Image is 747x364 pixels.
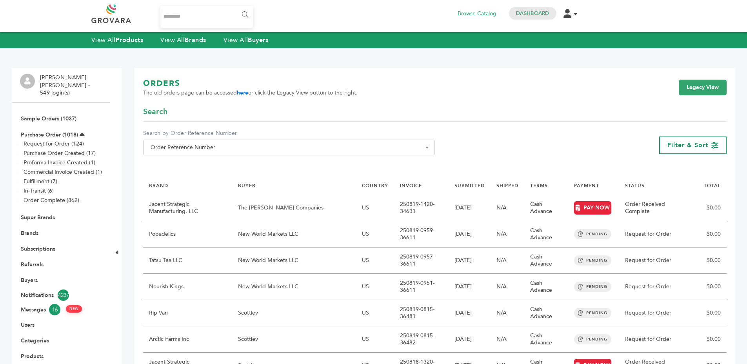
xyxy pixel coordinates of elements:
td: 250819-0951-36611 [394,274,449,300]
label: Search by Order Reference Number [143,129,435,137]
td: 250819-0815-36481 [394,300,449,326]
td: $0.00 [687,300,727,326]
td: [DATE] [449,195,491,221]
td: Arctic Farms Inc [143,326,232,353]
a: TERMS [530,182,548,189]
span: PENDING [574,255,611,266]
td: Tatsu Tea LLC [143,248,232,274]
td: Rip Van [143,300,232,326]
a: Messages16 NEW [21,304,101,315]
td: The [PERSON_NAME] Companies [232,195,356,221]
a: Purchase Order Created (17) [24,149,96,157]
a: Proforma Invoice Created (1) [24,159,95,166]
span: The old orders page can be accessed or click the Legacy View button to the right. [143,89,358,97]
td: N/A [491,300,524,326]
td: Scottlev [232,326,356,353]
td: $0.00 [687,195,727,221]
td: N/A [491,221,524,248]
td: Popadelics [143,221,232,248]
a: Brands [21,229,38,237]
td: $0.00 [687,326,727,353]
a: PAYMENT [574,182,599,189]
a: Browse Catalog [458,9,496,18]
h1: ORDERS [143,78,358,89]
a: Referrals [21,261,44,268]
td: Cash Advance [524,195,568,221]
td: US [356,300,394,326]
span: Order Reference Number [147,142,431,153]
td: US [356,326,394,353]
strong: Buyers [248,36,268,44]
td: 250819-1420-34631 [394,195,449,221]
td: Request for Order [619,326,687,353]
a: Request for Order (124) [24,140,84,147]
td: [DATE] [449,221,491,248]
td: N/A [491,326,524,353]
a: Users [21,321,35,329]
a: Buyers [21,277,38,284]
a: Fulfillment (7) [24,178,57,185]
span: PENDING [574,308,611,318]
td: [DATE] [449,300,491,326]
td: Cash Advance [524,300,568,326]
td: N/A [491,274,524,300]
td: Request for Order [619,300,687,326]
a: INVOICE [400,182,422,189]
td: New World Markets LLC [232,248,356,274]
a: TOTAL [704,182,721,189]
td: New World Markets LLC [232,274,356,300]
a: View AllBrands [160,36,206,44]
a: Dashboard [516,10,549,17]
span: NEW [66,305,82,313]
td: Cash Advance [524,221,568,248]
td: Jacent Strategic Manufacturing, LLC [143,195,232,221]
a: Order Complete (862) [24,197,79,204]
td: Scottlev [232,300,356,326]
span: PENDING [574,282,611,292]
a: Purchase Order (1018) [21,131,78,138]
span: Filter & Sort [667,141,708,149]
td: [DATE] [449,248,491,274]
strong: Products [116,36,143,44]
a: Legacy View [679,80,727,95]
td: Cash Advance [524,248,568,274]
strong: Brands [185,36,206,44]
img: profile.png [20,74,35,89]
a: Categories [21,337,49,344]
span: PENDING [574,229,611,239]
a: PAY NOW [574,201,611,215]
a: SUBMITTED [454,182,485,189]
a: BRAND [149,182,168,189]
td: $0.00 [687,221,727,248]
a: BUYER [238,182,256,189]
a: Super Brands [21,214,55,221]
td: 250819-0957-36611 [394,248,449,274]
td: US [356,195,394,221]
a: SHIPPED [496,182,518,189]
td: $0.00 [687,248,727,274]
span: Order Reference Number [143,140,435,155]
a: In-Transit (6) [24,187,54,195]
td: New World Markets LLC [232,221,356,248]
a: Commercial Invoice Created (1) [24,168,102,176]
td: 250819-0959-36611 [394,221,449,248]
span: PENDING [574,334,611,344]
a: Sample Orders (1037) [21,115,76,122]
input: Search... [160,6,253,28]
td: [DATE] [449,274,491,300]
span: 4237 [58,289,69,301]
a: Subscriptions [21,245,55,253]
td: Cash Advance [524,326,568,353]
td: $0.00 [687,274,727,300]
span: 16 [49,304,60,315]
a: Notifications4237 [21,289,101,301]
td: Cash Advance [524,274,568,300]
td: Request for Order [619,274,687,300]
td: US [356,248,394,274]
td: Request for Order [619,221,687,248]
a: Products [21,353,44,360]
td: Order Received Complete [619,195,687,221]
td: N/A [491,248,524,274]
a: View AllProducts [91,36,144,44]
a: View AllBuyers [224,36,269,44]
